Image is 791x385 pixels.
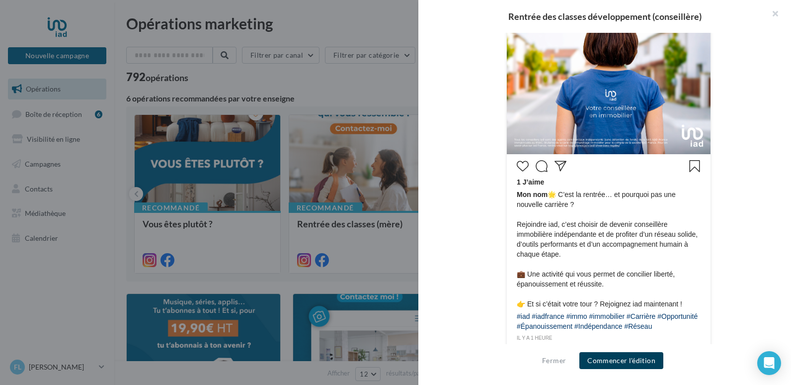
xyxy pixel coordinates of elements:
[517,191,548,198] span: Mon nom
[517,311,701,334] div: #iad #iadfrance #immo #immobilier #Carrière #Opportunité #Épanouissement #Indépendance #Réseau
[517,160,529,172] svg: J’aime
[579,352,663,369] button: Commencer l'édition
[434,12,775,21] div: Rentrée des classes développement (conseillère)
[517,190,701,309] span: 🌟 C’est la rentrée… et pourquoi pas une nouvelle carrière ? Rejoindre iad, c’est choisir de deven...
[517,177,701,190] div: 1 J’aime
[536,160,548,172] svg: Commenter
[757,351,781,375] div: Open Intercom Messenger
[517,334,701,343] div: il y a 1 heure
[538,355,570,367] button: Fermer
[554,160,566,172] svg: Partager la publication
[689,160,701,172] svg: Enregistrer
